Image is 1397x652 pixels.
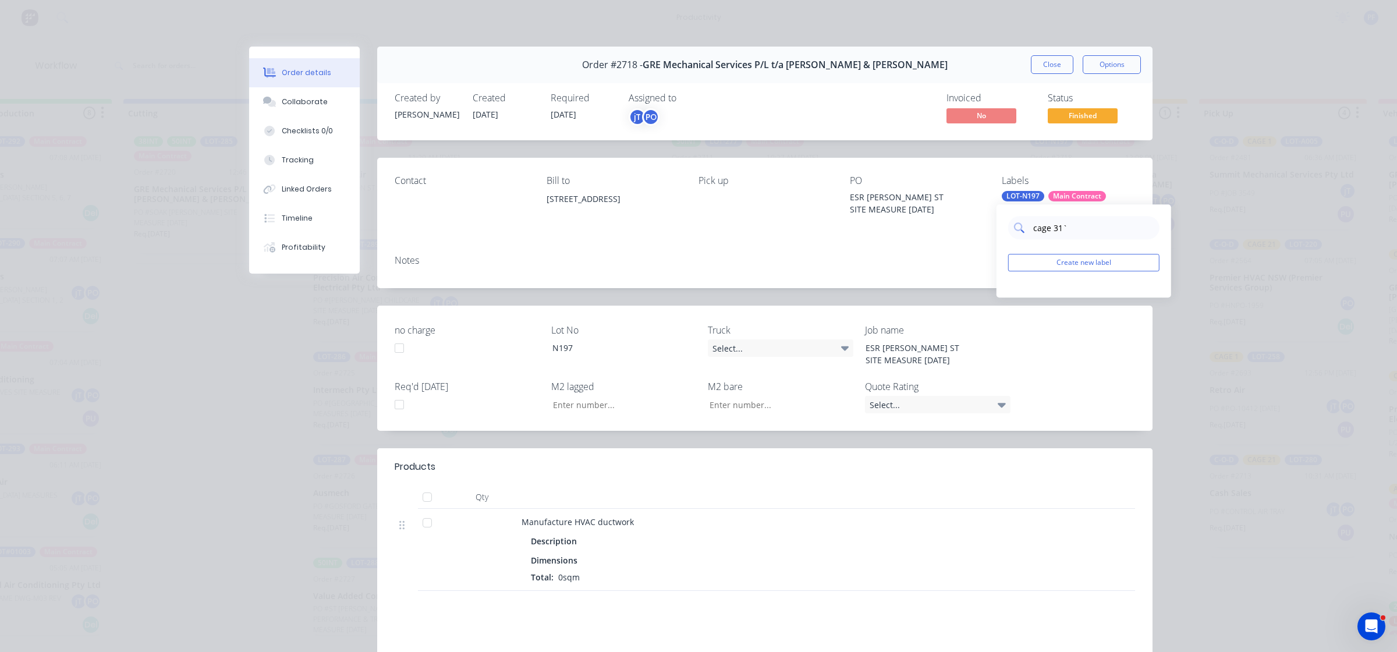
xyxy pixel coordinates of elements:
[850,191,983,215] div: ESR [PERSON_NAME] ST SITE MEASURE [DATE]
[282,213,313,224] div: Timeline
[700,396,853,413] input: Enter number...
[946,93,1034,104] div: Invoiced
[249,146,360,175] button: Tracking
[282,242,325,253] div: Profitability
[543,339,689,356] div: N197
[522,516,634,527] span: Manufacture HVAC ductwork
[543,396,697,413] input: Enter number...
[1048,108,1118,123] span: Finished
[249,233,360,262] button: Profitability
[1083,55,1141,74] button: Options
[249,175,360,204] button: Linked Orders
[282,155,314,165] div: Tracking
[1048,108,1118,126] button: Finished
[395,93,459,104] div: Created by
[856,339,1002,368] div: ESR [PERSON_NAME] ST SITE MEASURE [DATE]
[395,323,540,337] label: no charge
[1008,254,1160,271] button: Create new label
[395,460,435,474] div: Products
[249,116,360,146] button: Checklists 0/0
[282,68,331,78] div: Order details
[282,97,328,107] div: Collaborate
[708,323,853,337] label: Truck
[1048,191,1106,201] div: Main Contract
[531,572,554,583] span: Total:
[1357,612,1385,640] iframe: Intercom live chat
[629,108,646,126] div: jT
[547,191,680,207] div: [STREET_ADDRESS]
[547,175,680,186] div: Bill to
[473,93,537,104] div: Created
[946,108,1016,123] span: No
[698,175,832,186] div: Pick up
[551,323,697,337] label: Lot No
[551,380,697,394] label: M2 lagged
[395,175,528,186] div: Contact
[642,108,660,126] div: PO
[531,554,577,566] span: Dimensions
[249,87,360,116] button: Collaborate
[865,380,1010,394] label: Quote Rating
[531,533,582,550] div: Description
[629,93,745,104] div: Assigned to
[1031,55,1073,74] button: Close
[850,175,983,186] div: PO
[551,109,576,120] span: [DATE]
[554,572,584,583] span: 0sqm
[708,339,853,357] div: Select...
[473,109,498,120] span: [DATE]
[582,59,643,70] span: Order #2718 -
[865,396,1010,413] div: Select...
[447,486,517,509] div: Qty
[629,108,660,126] button: jTPO
[643,59,948,70] span: GRE Mechanical Services P/L t/a [PERSON_NAME] & [PERSON_NAME]
[395,108,459,121] div: [PERSON_NAME]
[249,204,360,233] button: Timeline
[282,184,332,194] div: Linked Orders
[282,126,333,136] div: Checklists 0/0
[395,255,1135,266] div: Notes
[1032,216,1154,239] input: Search labels
[547,191,680,228] div: [STREET_ADDRESS]
[395,380,540,394] label: Req'd [DATE]
[249,58,360,87] button: Order details
[1002,191,1044,201] div: LOT-N197
[865,323,1010,337] label: Job name
[1048,93,1135,104] div: Status
[551,93,615,104] div: Required
[1002,175,1135,186] div: Labels
[708,380,853,394] label: M2 bare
